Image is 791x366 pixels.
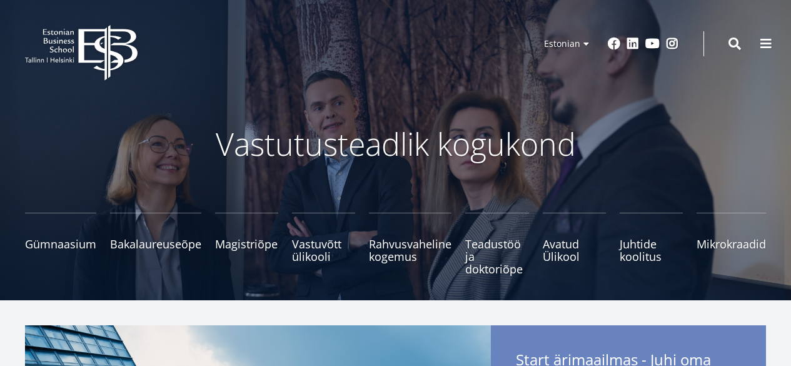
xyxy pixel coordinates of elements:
[608,38,620,50] a: Facebook
[543,238,606,263] span: Avatud Ülikool
[369,213,451,275] a: Rahvusvaheline kogemus
[110,213,201,275] a: Bakalaureuseõpe
[697,213,766,275] a: Mikrokraadid
[215,213,278,275] a: Magistriõpe
[620,213,683,275] a: Juhtide koolitus
[465,238,528,275] span: Teadustöö ja doktoriõpe
[369,238,451,263] span: Rahvusvaheline kogemus
[666,38,678,50] a: Instagram
[64,125,727,163] p: Vastutusteadlik kogukond
[110,238,201,250] span: Bakalaureuseõpe
[25,213,96,275] a: Gümnaasium
[620,238,683,263] span: Juhtide koolitus
[697,238,766,250] span: Mikrokraadid
[215,238,278,250] span: Magistriõpe
[465,213,528,275] a: Teadustöö ja doktoriõpe
[543,213,606,275] a: Avatud Ülikool
[292,238,355,263] span: Vastuvõtt ülikooli
[292,213,355,275] a: Vastuvõtt ülikooli
[25,238,96,250] span: Gümnaasium
[645,38,660,50] a: Youtube
[627,38,639,50] a: Linkedin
